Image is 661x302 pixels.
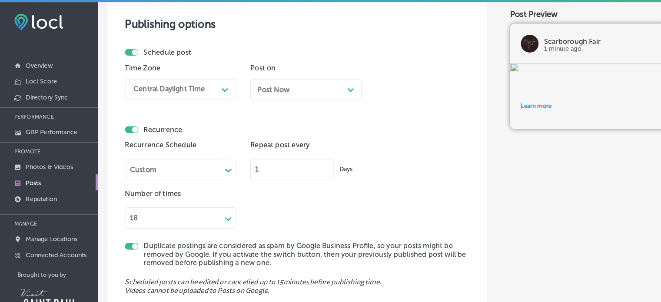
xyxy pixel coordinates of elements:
label: Recurrence Schedule [122,137,231,146]
div: Custom [127,161,153,169]
p: Photos & Videos [25,159,71,167]
p: Brought to you by [17,265,96,272]
span: Post Now [252,83,283,92]
label: Schedule post [140,47,187,55]
span: Scheduled posts can be edited or cancelled up to 15 minutes before publishing time. Videos cannot... [122,272,459,288]
p: Locl Score [25,76,56,83]
label: Number of times [122,185,231,193]
h3: Publishing options [122,17,459,30]
div: Central Daylight Time [130,83,200,91]
p: Manage Locations [25,230,76,237]
label: Days [332,162,353,169]
p: Time Zone [122,62,231,70]
img: fda3e92497d09a02dc62c9cd864e3231.png [14,13,62,30]
a: Learn more [509,94,642,112]
p: Reputation [25,191,56,198]
p: Connected Accounts [25,246,85,253]
p: Overview [25,60,51,68]
div: Post Preview [498,9,652,19]
p: GBP Performance [25,126,76,133]
img: 5750f0cf-e8bd-426a-b005-9ff631819ffe [498,62,652,72]
span: Learn more [509,100,539,106]
input: Repeat Post Every [245,155,326,176]
p: Posts [25,175,40,183]
p: Directory Sync [25,92,66,99]
label: Duplicate postings are considered as spam by Google Business Profile, so your posts might be remo... [140,236,459,261]
img: logo [509,34,526,51]
div: 18 [127,209,135,217]
p: Post on [245,62,353,70]
label: Recurrence [140,123,178,131]
label: Repeat post every [245,137,353,146]
p: 1 minute ago [531,44,642,51]
p: Scarborough Fair [531,37,642,44]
